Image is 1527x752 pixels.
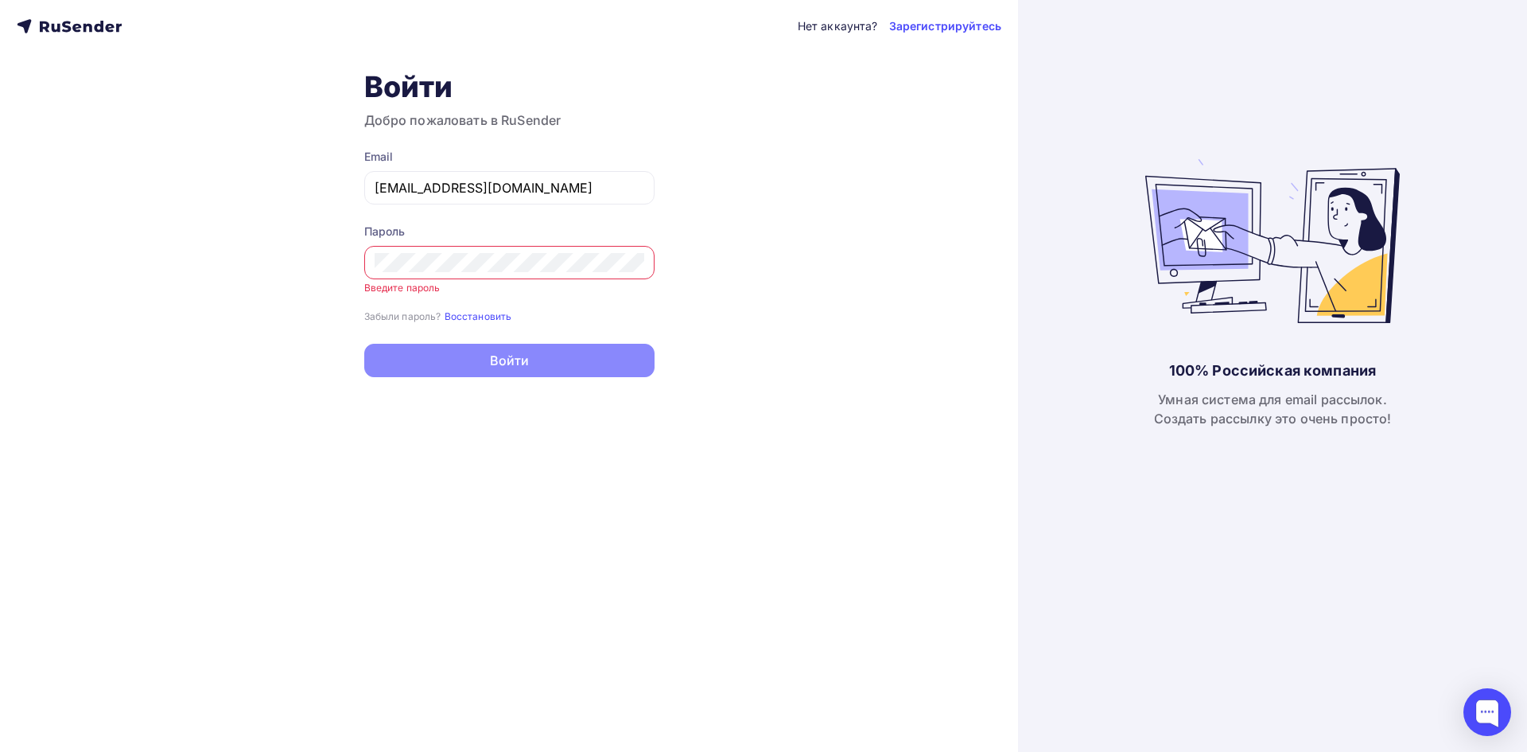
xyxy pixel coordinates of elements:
div: Умная система для email рассылок. Создать рассылку это очень просто! [1154,390,1392,428]
a: Восстановить [445,309,512,322]
div: 100% Российская компания [1169,361,1376,380]
h1: Войти [364,69,655,104]
button: Войти [364,344,655,377]
small: Введите пароль [364,282,441,294]
small: Восстановить [445,310,512,322]
div: Пароль [364,224,655,240]
div: Нет аккаунта? [798,18,878,34]
a: Зарегистрируйтесь [889,18,1001,34]
small: Забыли пароль? [364,310,441,322]
input: Укажите свой email [375,178,644,197]
h3: Добро пожаловать в RuSender [364,111,655,130]
div: Email [364,149,655,165]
